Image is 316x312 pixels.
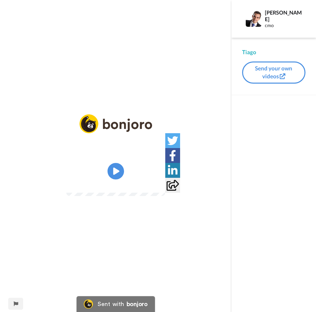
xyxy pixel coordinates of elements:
div: [PERSON_NAME] [265,9,305,22]
img: logo_full.png [79,114,152,133]
span: 0:37 [71,179,82,187]
img: Full screen [153,180,159,187]
img: Bonjoro Logo [84,299,93,309]
img: Profile Image [246,11,262,27]
a: Bonjoro LogoSent withbonjoro [77,296,155,312]
span: 1:52 [87,179,99,187]
div: Sent with [98,301,124,307]
button: Send your own videos [242,61,305,84]
div: Tiago [242,48,305,56]
span: / [84,179,86,187]
div: bonjoro [127,301,148,307]
div: cmo [265,23,305,28]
